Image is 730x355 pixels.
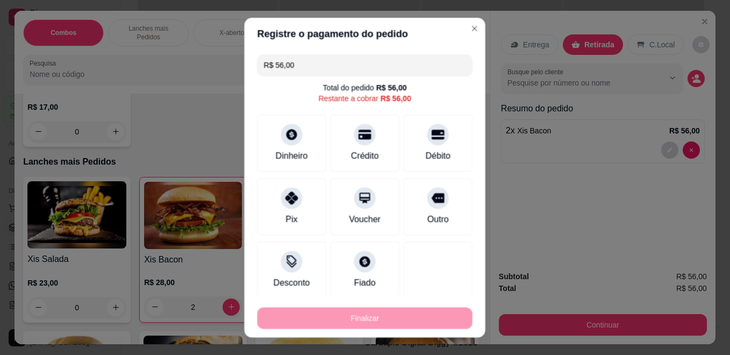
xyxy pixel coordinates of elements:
div: Pix [286,213,298,226]
div: Voucher [349,213,381,226]
input: Ex.: hambúrguer de cordeiro [264,54,466,76]
div: R$ 56,00 [381,93,411,104]
div: Restante a cobrar [319,93,411,104]
div: Dinheiro [276,150,308,162]
div: R$ 56,00 [376,82,407,93]
div: Fiado [354,276,376,289]
div: Débito [426,150,450,162]
header: Registre o pagamento do pedido [245,18,485,50]
div: Crédito [351,150,379,162]
div: Desconto [274,276,310,289]
button: Close [466,20,483,37]
div: Total do pedido [323,82,407,93]
div: Outro [427,213,449,226]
